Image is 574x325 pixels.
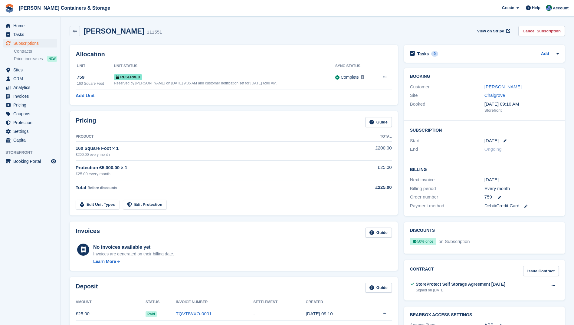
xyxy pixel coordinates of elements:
[416,281,505,287] div: StoreProtect Self Storage Agreement [DATE]
[484,146,502,152] span: Ongoing
[93,251,174,257] div: Invoices are generated on their billing date.
[335,61,375,71] th: Sync Status
[253,297,306,307] th: Settlement
[410,228,559,233] h2: Discounts
[410,92,484,99] div: Site
[541,51,549,57] a: Add
[77,81,114,86] div: 160 Square Foot
[3,157,57,166] a: menu
[13,74,50,83] span: CRM
[13,83,50,92] span: Analytics
[343,184,392,191] div: £225.00
[14,56,43,62] span: Price increases
[13,136,50,144] span: Capital
[484,137,499,144] time: 2025-10-03 00:00:00 UTC
[3,118,57,127] a: menu
[5,4,14,13] img: stora-icon-8386f47178a22dfd0bd8f6a31ec36ba5ce8667c1dd55bd0f319d3a0aa187defe.svg
[410,166,559,172] h2: Billing
[343,132,392,142] th: Total
[343,141,392,160] td: £200.00
[146,297,176,307] th: Status
[410,238,436,245] div: 50% once
[253,307,306,321] td: -
[365,283,392,293] a: Guide
[93,258,116,265] div: Learn More
[416,287,505,293] div: Signed on [DATE]
[3,39,57,48] a: menu
[477,28,504,34] span: View on Stripe
[5,149,60,156] span: Storefront
[76,117,96,127] h2: Pricing
[365,117,392,127] a: Guide
[410,137,484,144] div: Start
[3,83,57,92] a: menu
[84,27,144,35] h2: [PERSON_NAME]
[114,61,335,71] th: Unit Status
[76,228,100,238] h2: Invoices
[3,30,57,39] a: menu
[47,56,57,62] div: NEW
[3,21,57,30] a: menu
[484,194,492,201] span: 759
[410,266,434,276] h2: Contract
[417,51,429,57] h2: Tasks
[13,21,50,30] span: Home
[437,239,470,244] span: on Subscription
[76,171,343,177] div: £25.00 every month
[484,107,559,113] div: Storefront
[431,51,438,57] div: 0
[76,297,146,307] th: Amount
[484,84,522,89] a: [PERSON_NAME]
[13,39,50,48] span: Subscriptions
[306,311,333,316] time: 2025-10-01 08:10:39 UTC
[76,92,94,99] a: Add Unit
[361,75,364,79] img: icon-info-grey-7440780725fd019a000dd9b08b2336e03edf1995a4989e88bcd33f0948082b44.svg
[76,145,343,152] div: 160 Square Foot × 1
[484,93,505,98] a: Chalgrove
[176,297,253,307] th: Invoice Number
[410,146,484,153] div: End
[553,5,569,11] span: Account
[3,110,57,118] a: menu
[410,84,484,90] div: Customer
[484,101,559,108] div: [DATE] 09:10 AM
[484,185,559,192] div: Every month
[76,132,343,142] th: Product
[306,297,364,307] th: Created
[410,194,484,201] div: Order number
[13,101,50,109] span: Pricing
[76,283,98,293] h2: Deposit
[76,164,343,171] div: Protection £5,000.00 × 1
[13,92,50,100] span: Invoices
[13,157,50,166] span: Booking Portal
[523,266,559,276] a: Issue Contract
[410,74,559,79] h2: Booking
[518,26,565,36] a: Cancel Subscription
[502,5,514,11] span: Create
[410,202,484,209] div: Payment method
[13,66,50,74] span: Sites
[87,186,117,190] span: Before discounts
[76,51,392,58] h2: Allocation
[76,61,114,71] th: Unit
[3,74,57,83] a: menu
[93,244,174,251] div: No invoices available yet
[76,307,146,321] td: £25.00
[14,48,57,54] a: Contracts
[3,92,57,100] a: menu
[410,313,559,317] h2: BearBox Access Settings
[410,176,484,183] div: Next invoice
[484,176,559,183] div: [DATE]
[93,258,174,265] a: Learn More
[176,311,212,316] a: TQVTIWXO-0001
[77,74,114,81] div: 759
[410,127,559,133] h2: Subscription
[50,158,57,165] a: Preview store
[3,101,57,109] a: menu
[16,3,113,13] a: [PERSON_NAME] Containers & Storage
[14,55,57,62] a: Price increases NEW
[3,136,57,144] a: menu
[146,311,157,317] span: Paid
[76,185,86,190] span: Total
[76,200,119,210] a: Edit Unit Types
